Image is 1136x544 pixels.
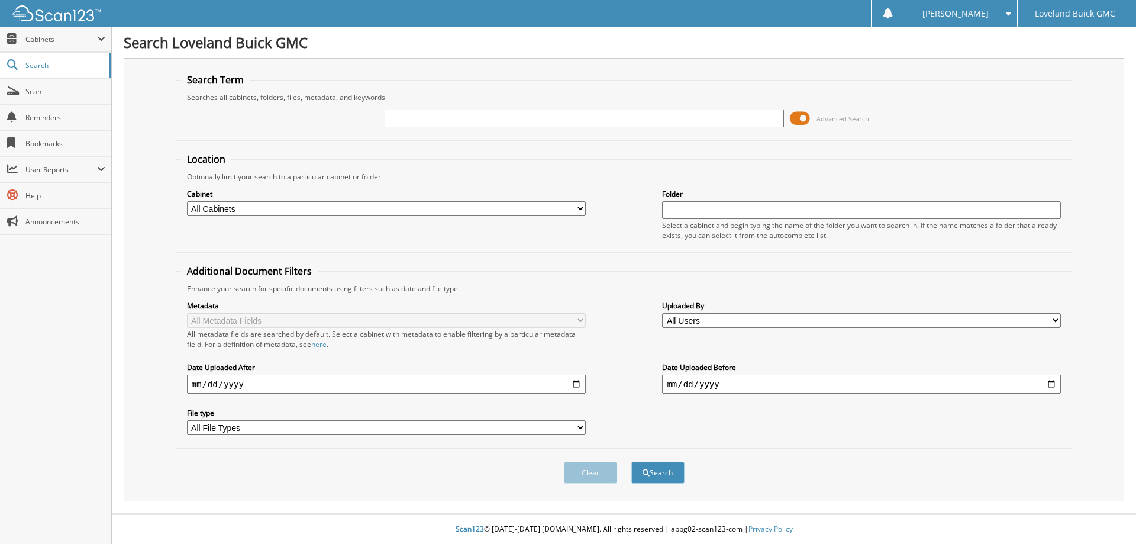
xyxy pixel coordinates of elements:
input: end [662,375,1061,394]
label: Date Uploaded Before [662,362,1061,372]
span: Bookmarks [25,139,105,149]
span: Scan [25,86,105,96]
label: Cabinet [187,189,586,199]
span: Search [25,60,104,70]
span: Reminders [25,112,105,123]
h1: Search Loveland Buick GMC [124,33,1124,52]
input: start [187,375,586,394]
div: Searches all cabinets, folders, files, metadata, and keywords [181,92,1067,102]
span: User Reports [25,165,97,175]
div: Select a cabinet and begin typing the name of the folder you want to search in. If the name match... [662,220,1061,240]
span: Announcements [25,217,105,227]
label: File type [187,408,586,418]
span: Advanced Search [816,114,869,123]
label: Folder [662,189,1061,199]
label: Date Uploaded After [187,362,586,372]
label: Metadata [187,301,586,311]
legend: Additional Document Filters [181,265,318,278]
div: All metadata fields are searched by default. Select a cabinet with metadata to enable filtering b... [187,329,586,349]
span: Help [25,191,105,201]
div: © [DATE]-[DATE] [DOMAIN_NAME]. All rights reserved | appg02-scan123-com | [112,515,1136,544]
button: Clear [564,462,617,484]
img: scan123-logo-white.svg [12,5,101,21]
span: Loveland Buick GMC [1035,10,1115,17]
label: Uploaded By [662,301,1061,311]
span: [PERSON_NAME] [922,10,989,17]
legend: Search Term [181,73,250,86]
div: Enhance your search for specific documents using filters such as date and file type. [181,284,1067,294]
span: Cabinets [25,34,97,44]
div: Optionally limit your search to a particular cabinet or folder [181,172,1067,182]
button: Search [631,462,685,484]
a: here [311,339,327,349]
span: Scan123 [456,524,484,534]
a: Privacy Policy [748,524,793,534]
legend: Location [181,153,231,166]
